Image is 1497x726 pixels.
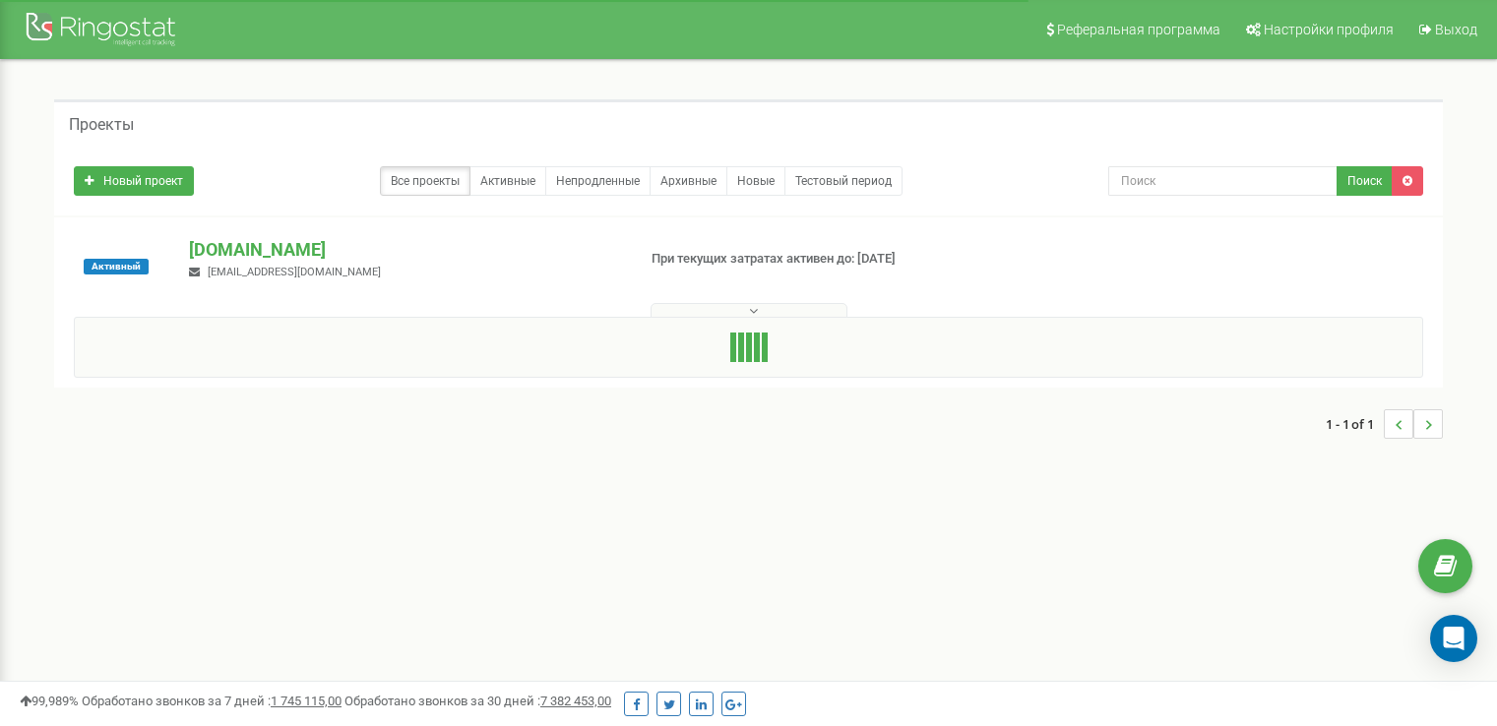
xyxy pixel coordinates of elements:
[189,237,619,263] p: [DOMAIN_NAME]
[82,694,342,708] span: Обработано звонков за 7 дней :
[1435,22,1477,37] span: Выход
[20,694,79,708] span: 99,989%
[1057,22,1220,37] span: Реферальная программа
[1264,22,1394,37] span: Настройки профиля
[344,694,611,708] span: Обработано звонков за 30 дней :
[540,694,611,708] u: 7 382 453,00
[1108,166,1338,196] input: Поиск
[208,266,381,278] span: [EMAIL_ADDRESS][DOMAIN_NAME]
[650,166,727,196] a: Архивные
[1430,615,1477,662] div: Open Intercom Messenger
[545,166,651,196] a: Непродленные
[271,694,342,708] u: 1 745 115,00
[69,116,134,134] h5: Проекты
[652,250,967,269] p: При текущих затратах активен до: [DATE]
[469,166,546,196] a: Активные
[74,166,194,196] a: Новый проект
[1326,390,1443,458] nav: ...
[784,166,903,196] a: Тестовый период
[1326,409,1384,439] span: 1 - 1 of 1
[380,166,470,196] a: Все проекты
[1337,166,1393,196] button: Поиск
[84,259,149,274] span: Активный
[726,166,785,196] a: Новые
